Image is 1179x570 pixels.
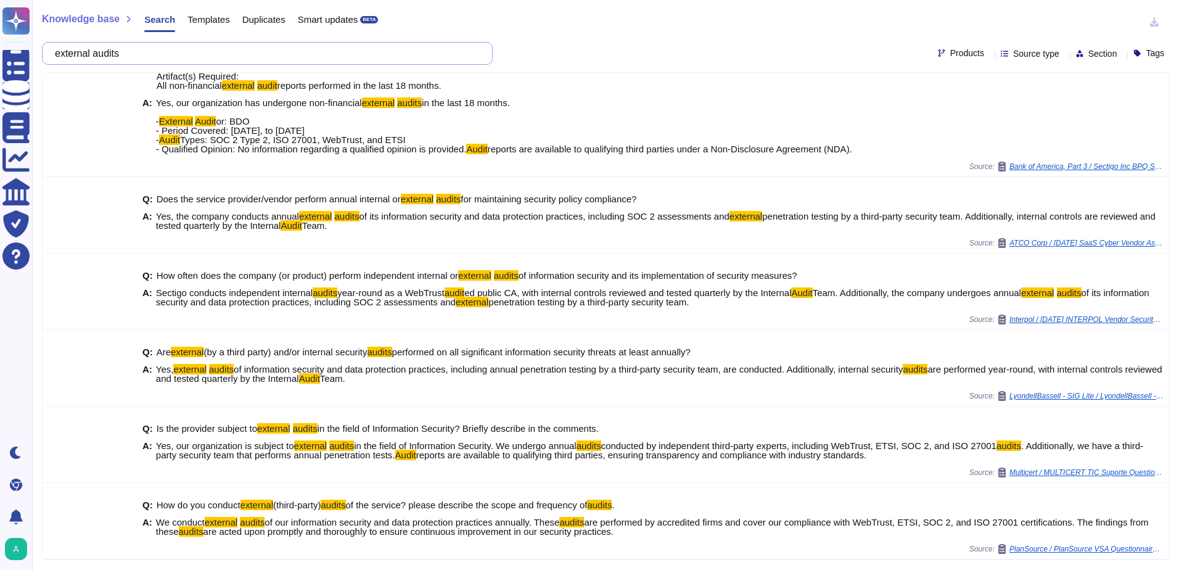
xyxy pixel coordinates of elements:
mark: audits [321,500,345,510]
span: in the field of Information Security? Briefly describe in the comments. [318,423,599,434]
span: Smart updates [298,15,358,24]
span: Is the provider subject to [157,423,257,434]
span: Yes, our organization is subject to [156,440,294,451]
button: user [2,535,36,563]
mark: audits [996,440,1021,451]
mark: audits [436,194,461,204]
mark: external [171,347,203,357]
mark: external [294,440,327,451]
b: Q: [142,424,153,433]
span: of our information security and data protection practices annually. These [265,517,559,527]
mark: Audit [299,373,320,384]
span: Source: [969,238,1164,248]
span: Source: [969,315,1164,324]
span: Yes, the company conducts annual [156,211,299,221]
span: (by a third party) and/or internal security [203,347,367,357]
span: Team. [320,373,345,384]
span: Tags [1146,49,1164,57]
mark: external [1021,287,1054,298]
span: . Additionally, we have a third-party security team that performs annual penetration tests. [156,440,1143,460]
mark: External [159,116,193,126]
span: Knowledge base [42,14,120,24]
mark: external [729,211,762,221]
mark: Audit [195,116,216,126]
mark: external [205,517,237,527]
mark: audits [240,517,265,527]
span: ATCO Corp / [DATE] SaaS Cyber Vendor Assessment Sectigo Copy [1009,239,1164,247]
b: Q: [142,194,153,204]
span: conducted by independent third-party experts, including WebTrust, ETSI, SOC 2, and ISO 27001 [601,440,996,451]
mark: audits [587,500,612,510]
span: in the field of Information Security. We undergo annual [354,440,577,451]
mark: audits [903,364,927,374]
span: Types: SOC 2 Type 2, ISO 27001, WebTrust, and ETSI - Qualified Opinion: No information regarding ... [156,134,467,154]
mark: external [401,194,433,204]
mark: external [362,97,395,108]
span: Yes, our organization has undergone non-financial [156,97,362,108]
span: Source type [1013,49,1059,58]
mark: audits [368,347,392,357]
span: Products [950,49,984,57]
span: of information security and its implementation of security measures? [519,270,797,281]
mark: external [173,364,206,374]
input: Search a question or template... [49,43,480,64]
span: or: BDO - Period Covered: [DATE], to [DATE] - [156,116,305,145]
b: A: [142,212,152,230]
b: A: [142,441,152,460]
span: of information security and data protection practices, including annual penetration testing by a ... [234,364,903,374]
span: of its information security and data protection practices, including SOC 2 assessments and [359,211,729,221]
span: How do you conduct [157,500,240,510]
mark: audits [397,97,422,108]
span: performed on all significant information security threats at least annually? [392,347,691,357]
span: . [612,500,614,510]
mark: audits [329,440,354,451]
span: Source: [969,468,1164,477]
mark: audits [313,287,337,298]
mark: external [257,423,290,434]
span: are performed by accredited firms and cover our compliance with WebTrust, ETSI, SOC 2, and ISO 27... [156,517,1149,537]
span: Templates [187,15,229,24]
span: reports are available to qualifying third parties under a Non-Disclosure Agreement (NDA). [488,144,852,154]
mark: Audit [395,450,416,460]
span: Source: [969,544,1164,554]
span: of the service? please describe the scope and frequency of [346,500,588,510]
span: reports are available to qualifying third parties, ensuring transparency and compliance with indu... [416,450,866,460]
span: are acted upon promptly and thoroughly to ensure continuous improvement in our security practices. [203,526,614,537]
span: Source: [969,162,1164,171]
b: Q: [142,271,153,280]
mark: Audit [791,287,812,298]
mark: Audit [466,144,487,154]
mark: external [240,500,273,510]
b: A: [142,518,152,536]
span: year-round as a WebTrust [337,287,444,298]
b: A: [142,288,152,307]
span: PlanSource / PlanSource VSA Questionnaire 2025 [1009,545,1164,553]
span: Multicert / MULTICERT TIC Suporte Questionary v1 EN [1009,469,1164,476]
mark: external [456,297,488,307]
span: penetration testing by a third-party security team. Additionally, internal controls are reviewed ... [156,211,1156,231]
span: LyondellBassell - SIG Lite / LyondellBassell - SIG Lite [1009,392,1164,400]
img: user [5,538,27,560]
span: of its information security and data protection practices, including SOC 2 assessments and [156,287,1149,307]
mark: audits [293,423,318,434]
mark: audits [209,364,234,374]
mark: audits [179,526,203,537]
span: Are [157,347,171,357]
mark: external [222,80,255,91]
span: ed public CA, with internal controls reviewed and tested quarterly by the Internal [464,287,791,298]
span: Interpol / [DATE] INTERPOL Vendor Security Assessment v2.00 (Template) Copy [1009,316,1164,323]
mark: audits [494,270,519,281]
span: for maintaining security policy compliance? [461,194,636,204]
span: penetration testing by a third-party security team. [488,297,689,307]
span: are performed year-round, with internal controls reviewed and tested quarterly by the Internal [156,364,1162,384]
mark: audits [559,517,584,527]
span: Section [1088,49,1117,58]
mark: audit [445,287,465,298]
mark: audits [334,211,359,221]
mark: audits [577,440,601,451]
b: A: [142,365,152,383]
span: Sectigo conducts independent internal [156,287,313,298]
b: Q: [142,500,153,510]
span: reports performed in the last 18 months. [277,80,442,91]
b: Q: [142,347,153,357]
